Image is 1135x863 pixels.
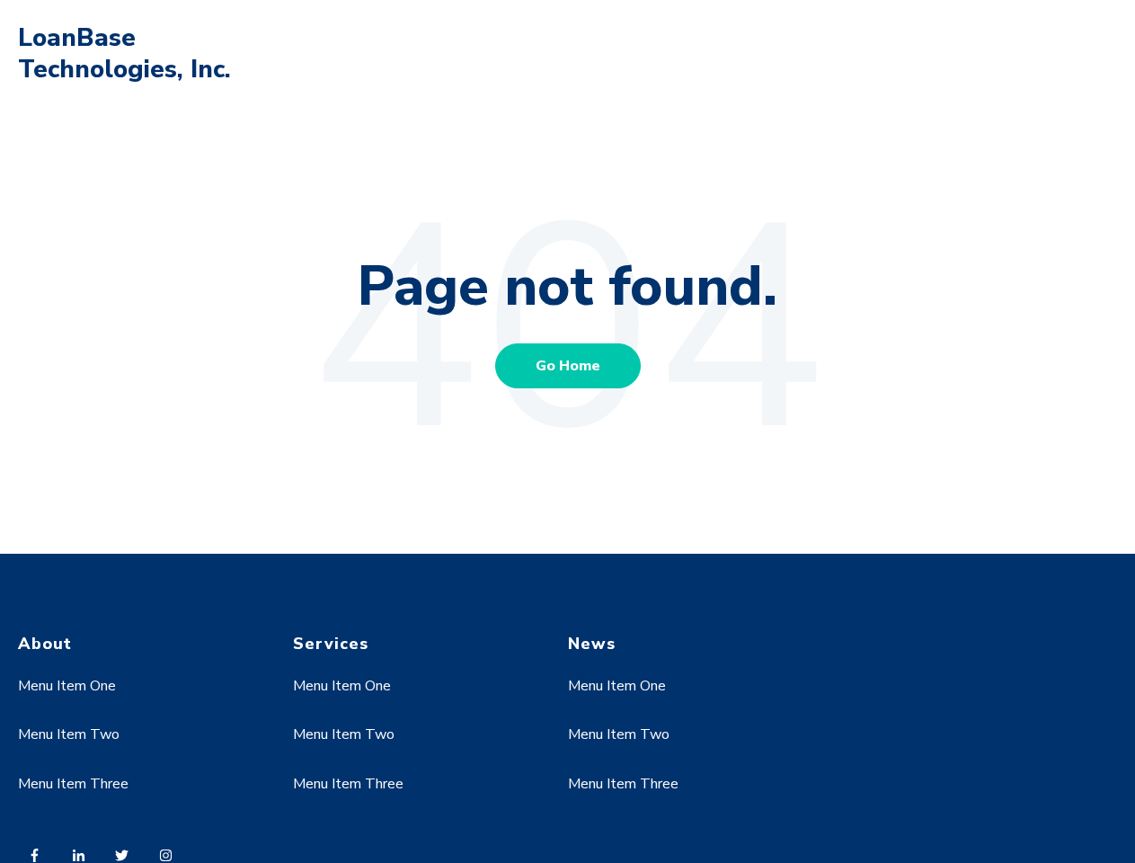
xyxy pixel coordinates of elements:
[18,676,116,696] a: Menu Item One
[568,634,810,654] h4: News
[18,22,243,85] h1: LoanBase Technologies, Inc.
[18,634,260,654] h4: About
[18,725,120,744] a: Menu Item Two
[568,654,810,837] div: Navigation Menu
[293,654,535,837] div: Navigation Menu
[495,343,641,388] a: Go Home
[293,774,403,794] a: Menu Item Three
[568,676,666,696] a: Menu Item One
[293,634,535,654] h4: Services
[568,774,678,794] a: Menu Item Three
[18,654,260,837] div: Navigation Menu
[293,676,391,696] a: Menu Item One
[18,774,129,794] a: Menu Item Three
[293,725,395,744] a: Menu Item Two
[18,252,1117,322] h1: Page not found.
[568,725,669,744] a: Menu Item Two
